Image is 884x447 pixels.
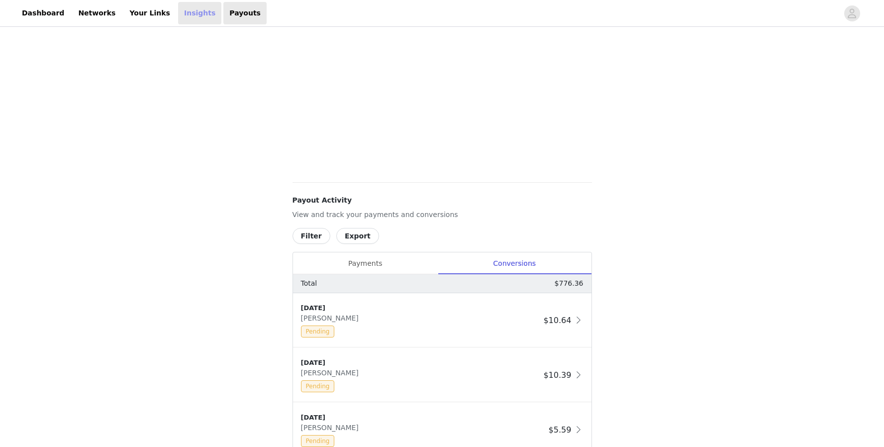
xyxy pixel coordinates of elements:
p: $776.36 [555,278,584,289]
span: [PERSON_NAME] [301,314,363,322]
button: Filter [293,228,330,244]
button: Export [336,228,379,244]
h4: Payout Activity [293,195,592,206]
span: [PERSON_NAME] [301,369,363,377]
div: [DATE] [301,303,540,313]
p: View and track your payments and conversions [293,210,592,220]
span: $10.39 [543,370,571,380]
span: Pending [301,380,335,392]
a: Your Links [123,2,176,24]
span: Pending [301,326,335,337]
span: [PERSON_NAME] [301,424,363,432]
div: clickable-list-item [293,293,591,348]
a: Dashboard [16,2,70,24]
div: [DATE] [301,358,540,368]
span: $10.64 [543,316,571,325]
div: clickable-list-item [293,348,591,403]
span: $5.59 [549,425,572,435]
a: Insights [178,2,221,24]
div: [DATE] [301,413,545,423]
a: Payouts [223,2,267,24]
span: Pending [301,435,335,447]
div: Payments [293,252,438,275]
div: avatar [847,5,857,21]
p: Total [301,278,317,289]
a: Networks [72,2,121,24]
div: Conversions [438,252,591,275]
